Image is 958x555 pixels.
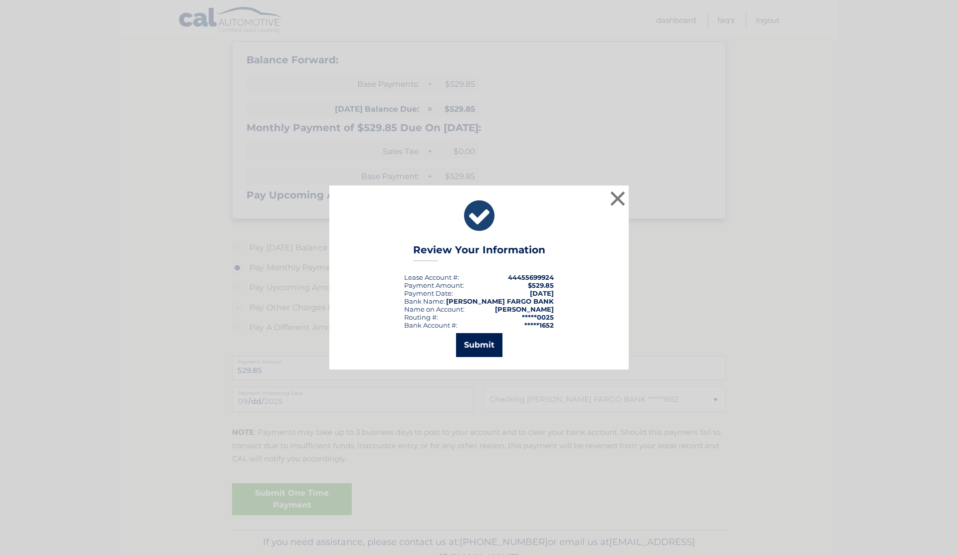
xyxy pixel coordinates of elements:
strong: [PERSON_NAME] [495,305,554,313]
div: Bank Account #: [404,321,458,329]
strong: [PERSON_NAME] FARGO BANK [446,297,554,305]
button: Submit [456,333,502,357]
button: × [608,188,628,208]
strong: 44455699924 [508,273,554,281]
div: Name on Account: [404,305,465,313]
div: Routing #: [404,313,438,321]
span: [DATE] [530,289,554,297]
span: $529.85 [528,281,554,289]
span: Payment Date [404,289,452,297]
div: Lease Account #: [404,273,459,281]
div: Payment Amount: [404,281,464,289]
div: Bank Name: [404,297,445,305]
div: : [404,289,453,297]
h3: Review Your Information [413,244,545,261]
